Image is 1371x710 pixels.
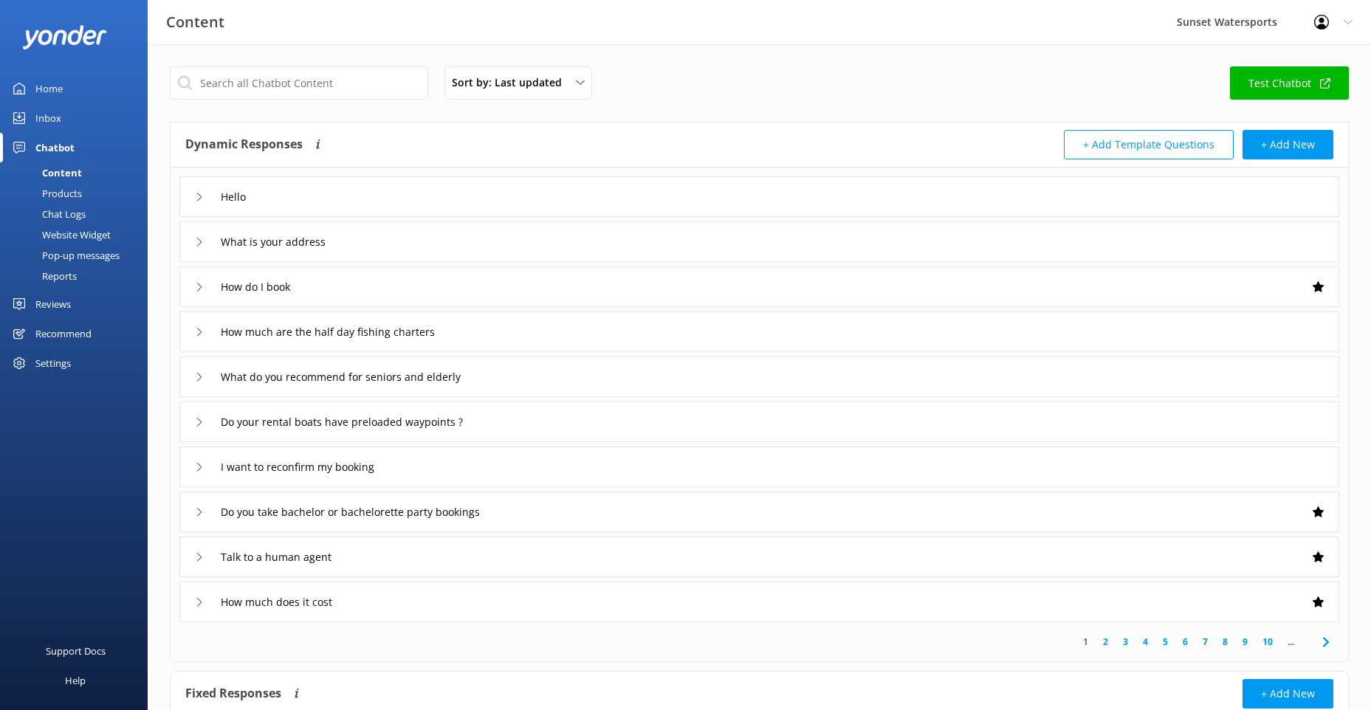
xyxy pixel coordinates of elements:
[1155,635,1175,649] a: 5
[9,162,148,183] a: Content
[35,289,71,319] div: Reviews
[35,133,75,162] div: Chatbot
[170,66,428,100] input: Search all Chatbot Content
[1243,679,1333,709] button: + Add New
[1215,635,1235,649] a: 8
[1096,635,1116,649] a: 2
[1230,66,1349,100] a: Test Chatbot
[35,348,71,378] div: Settings
[185,679,281,709] h4: Fixed Responses
[35,319,92,348] div: Recommend
[9,266,77,286] div: Reports
[1195,635,1215,649] a: 7
[1235,635,1255,649] a: 9
[9,183,82,204] div: Products
[9,224,148,245] a: Website Widget
[46,636,106,666] div: Support Docs
[1280,635,1302,649] span: ...
[35,74,63,103] div: Home
[65,666,86,695] div: Help
[166,10,224,34] h3: Content
[9,245,148,266] a: Pop-up messages
[1116,635,1135,649] a: 3
[9,162,82,183] div: Content
[35,103,61,133] div: Inbox
[1175,635,1195,649] a: 6
[22,25,107,49] img: yonder-white-logo.png
[9,266,148,286] a: Reports
[9,204,86,224] div: Chat Logs
[1135,635,1155,649] a: 4
[1076,635,1096,649] a: 1
[9,204,148,224] a: Chat Logs
[1064,130,1234,159] button: + Add Template Questions
[185,130,303,159] h4: Dynamic Responses
[1243,130,1333,159] button: + Add New
[1255,635,1280,649] a: 10
[9,224,111,245] div: Website Widget
[9,183,148,204] a: Products
[452,75,571,91] span: Sort by: Last updated
[9,245,120,266] div: Pop-up messages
